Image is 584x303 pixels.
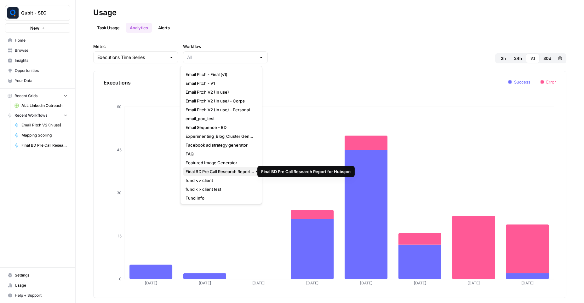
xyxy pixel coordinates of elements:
img: Qubit - SEO Logo [7,7,19,19]
a: Home [5,35,70,45]
button: Recent Grids [5,91,70,101]
span: Browse [15,48,67,53]
a: Analytics [126,23,152,33]
span: Recent Workflows [14,113,47,118]
span: Facebook ad strategy generator [186,142,254,148]
span: FAQ [186,151,254,157]
span: Home [15,38,67,43]
span: email_poc_test [186,115,254,122]
span: Recent Grids [14,93,37,99]
button: New [5,23,70,33]
span: New [30,25,39,31]
a: Mapping Scoring [12,130,70,140]
tspan: [DATE] [360,281,372,285]
a: Your Data [5,76,70,86]
span: Email Pitch - V1 [186,80,254,86]
tspan: [DATE] [414,281,426,285]
span: Settings [15,272,67,278]
tspan: [DATE] [252,281,265,285]
span: Mapping Scoring [21,132,67,138]
span: Final BD Pre Call Research Report for Hubspot [21,143,67,148]
span: Featured Image Generator [186,160,254,166]
input: Executions Time Series [97,54,166,61]
tspan: [DATE] [199,281,211,285]
a: Insights [5,55,70,66]
tspan: 0 [119,277,122,281]
span: Email Pitch V2 (In use) [21,122,67,128]
span: Email Pitch V2 (In use) - Corps [186,98,254,104]
a: ALL LInkedin Outreach [12,101,70,111]
span: Insights [15,58,67,63]
tspan: 30 [117,190,122,195]
span: Qubit - SEO [21,10,59,16]
span: Email Pitch V2 (In use) - Personalisation 1st [186,107,254,113]
span: fund <> client test [186,186,254,192]
tspan: [DATE] [306,281,318,285]
span: fund <> client [186,177,254,184]
a: Browse [5,45,70,55]
a: Email Pitch V2 (In use) [12,120,70,130]
tspan: 60 [117,104,122,109]
tspan: 45 [117,148,122,152]
span: Email Pitch - Final (v1) [186,71,254,78]
tspan: 15 [118,234,122,238]
button: 2h [496,53,510,63]
button: Alerts [154,23,174,33]
li: Success [508,79,530,85]
button: Workspace: Qubit - SEO [5,5,70,21]
a: Settings [5,270,70,280]
span: Final BD Pre Call Research Report for Hubspot [186,168,254,175]
button: 24h [510,53,526,63]
label: Metric [93,43,178,50]
tspan: [DATE] [521,281,534,285]
span: Help + Support [15,293,67,298]
span: 2h [501,55,506,61]
span: 7d [530,55,535,61]
a: Final BD Pre Call Research Report for Hubspot [12,140,70,150]
span: Opportunities [15,68,67,73]
span: Fund Info [186,195,254,201]
div: Usage [93,8,117,18]
button: 30d [540,53,555,63]
tspan: [DATE] [467,281,480,285]
span: Email Pitch V2 (In use) [186,89,254,95]
span: 30d [543,55,551,61]
span: 24h [514,55,522,61]
tspan: [DATE] [145,281,157,285]
span: Email Sequence - BD [186,124,254,131]
li: Error [541,79,556,85]
span: Your Data [15,78,67,84]
a: Opportunities [5,66,70,76]
button: Help + Support [5,290,70,300]
span: ALL LInkedin Outreach [21,103,67,108]
a: Task Usage [93,23,123,33]
a: Usage [5,280,70,290]
span: Usage [15,283,67,288]
span: Experimenting_Blog_Cluster Generation V3 with WP Integration [Live site] [186,133,254,139]
button: Recent Workflows [5,111,70,120]
label: Workflow [183,43,268,50]
input: All [187,54,256,61]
